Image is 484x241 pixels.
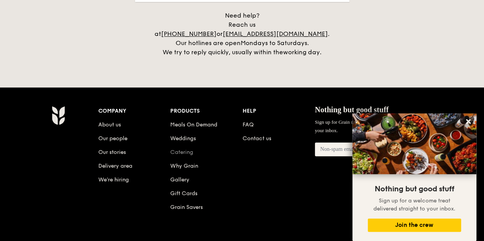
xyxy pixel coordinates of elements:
[315,119,450,133] span: Sign up for Grain mail and get a welcome treat delivered straight to your inbox.
[98,121,121,128] a: About us
[373,197,455,212] span: Sign up for a welcome treat delivered straight to your inbox.
[170,190,197,197] a: Gift Cards
[368,218,461,232] button: Join the crew
[98,176,129,183] a: We’re hiring
[352,113,476,174] img: DSC07876-Edit02-Large.jpeg
[170,176,189,183] a: Gallery
[243,135,271,142] a: Contact us
[170,106,243,116] div: Products
[170,121,217,128] a: Meals On Demand
[98,163,132,169] a: Delivery area
[170,163,198,169] a: Why Grain
[98,149,126,155] a: Our stories
[98,135,127,142] a: Our people
[147,11,338,57] div: Need help? Reach us at or . Our hotlines are open We try to reply quickly, usually within the
[170,135,196,142] a: Weddings
[375,184,454,194] span: Nothing but good stuff
[315,142,400,156] input: Non-spam email address
[243,106,315,116] div: Help
[170,204,203,210] a: Grain Savers
[315,105,389,114] span: Nothing but good stuff
[462,115,474,128] button: Close
[98,106,171,116] div: Company
[161,30,217,37] a: [PHONE_NUMBER]
[243,121,254,128] a: FAQ
[283,49,321,56] span: working day.
[170,149,193,155] a: Catering
[52,106,65,125] img: AYc88T3wAAAABJRU5ErkJggg==
[223,30,328,37] a: [EMAIL_ADDRESS][DOMAIN_NAME]
[241,39,309,47] span: Mondays to Saturdays.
